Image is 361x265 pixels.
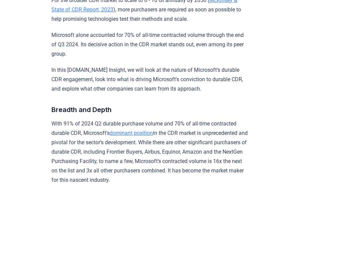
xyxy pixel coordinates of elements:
[51,65,248,94] p: In this [DOMAIN_NAME] Insight, we will look at the nature of Microsoft’s durable CDR engagement, ...
[51,31,248,59] p: Microsoft alone accounted for 70% of all-time contracted volume through the end of Q3 2024. Its d...
[51,104,248,115] h3: Breadth and Depth
[51,119,248,185] p: With 91% of 2024 Q2 durable purchase volume and 70% of all-time contracted durable CDR, Microsoft...
[110,130,153,136] a: dominant position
